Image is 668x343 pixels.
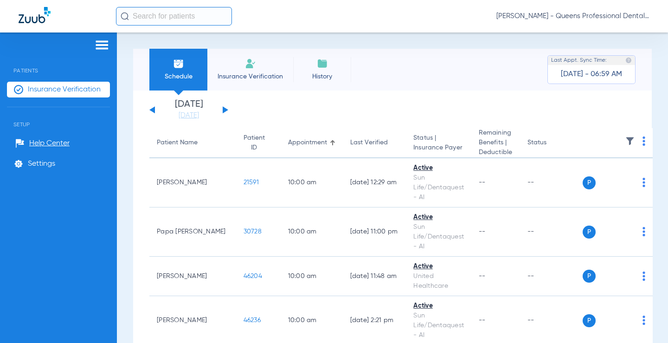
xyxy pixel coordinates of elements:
[244,133,273,153] div: Patient ID
[413,213,464,222] div: Active
[520,257,583,296] td: --
[413,262,464,272] div: Active
[583,176,596,189] span: P
[350,138,399,148] div: Last Verified
[583,314,596,327] span: P
[7,53,110,74] span: Patients
[28,85,101,94] span: Insurance Verification
[561,70,622,79] span: [DATE] - 06:59 AM
[551,56,607,65] span: Last Appt. Sync Time:
[479,273,486,279] span: --
[161,111,217,120] a: [DATE]
[520,128,583,158] th: Status
[625,136,635,146] img: filter.svg
[29,139,70,148] span: Help Center
[479,148,513,157] span: Deductible
[300,72,344,81] span: History
[157,138,198,148] div: Patient Name
[583,270,596,283] span: P
[343,257,406,296] td: [DATE] 11:48 AM
[95,39,109,51] img: hamburger-icon
[149,257,236,296] td: [PERSON_NAME]
[413,301,464,311] div: Active
[413,272,464,291] div: United Healthcare
[642,178,645,187] img: group-dot-blue.svg
[343,207,406,257] td: [DATE] 11:00 PM
[173,58,184,69] img: Schedule
[245,58,256,69] img: Manual Insurance Verification
[350,138,388,148] div: Last Verified
[642,227,645,236] img: group-dot-blue.svg
[19,7,51,23] img: Zuub Logo
[244,273,262,279] span: 46204
[642,136,645,146] img: group-dot-blue.svg
[149,158,236,207] td: [PERSON_NAME]
[281,207,343,257] td: 10:00 AM
[479,179,486,186] span: --
[520,158,583,207] td: --
[625,57,632,64] img: last sync help info
[244,228,262,235] span: 30728
[116,7,232,26] input: Search for patients
[15,139,70,148] a: Help Center
[244,317,261,324] span: 46236
[406,128,471,158] th: Status |
[622,298,668,343] iframe: Chat Widget
[471,128,520,158] th: Remaining Benefits |
[288,138,335,148] div: Appointment
[413,222,464,252] div: Sun Life/Dentaquest - AI
[520,207,583,257] td: --
[281,158,343,207] td: 10:00 AM
[244,179,259,186] span: 21591
[496,12,649,21] span: [PERSON_NAME] - Queens Professional Dental Care
[413,163,464,173] div: Active
[121,12,129,20] img: Search Icon
[157,138,229,148] div: Patient Name
[214,72,286,81] span: Insurance Verification
[642,272,645,281] img: group-dot-blue.svg
[244,133,265,153] div: Patient ID
[7,107,110,128] span: Setup
[343,158,406,207] td: [DATE] 12:29 AM
[479,228,486,235] span: --
[149,207,236,257] td: Papa [PERSON_NAME]
[288,138,327,148] div: Appointment
[413,311,464,340] div: Sun Life/Dentaquest - AI
[161,100,217,120] li: [DATE]
[413,173,464,202] div: Sun Life/Dentaquest - AI
[156,72,200,81] span: Schedule
[583,226,596,239] span: P
[28,159,55,168] span: Settings
[479,317,486,324] span: --
[317,58,328,69] img: History
[413,143,464,153] span: Insurance Payer
[281,257,343,296] td: 10:00 AM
